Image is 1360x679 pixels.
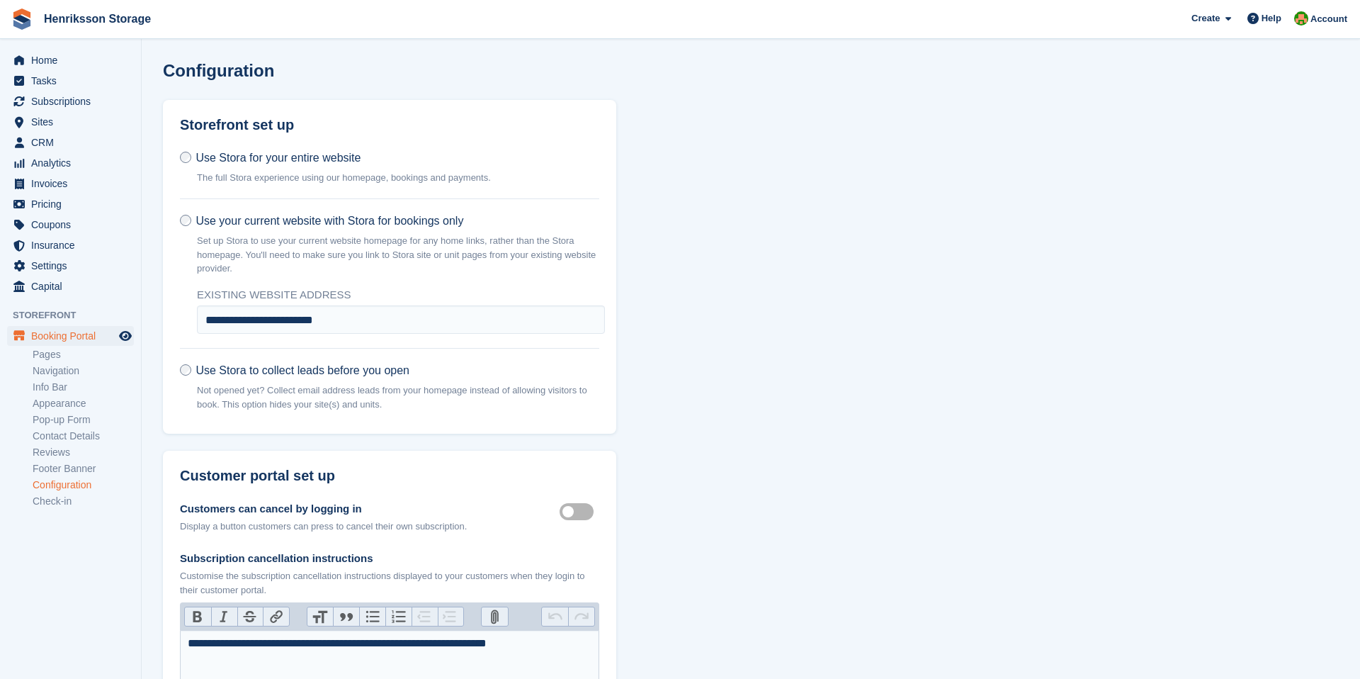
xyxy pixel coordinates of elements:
[31,235,116,255] span: Insurance
[31,133,116,152] span: CRM
[33,397,134,410] a: Appearance
[180,569,599,597] div: Customise the subscription cancellation instructions displayed to your customers when they login ...
[7,235,134,255] a: menu
[33,495,134,508] a: Check-in
[7,91,134,111] a: menu
[1191,11,1220,26] span: Create
[359,607,385,626] button: Bullets
[180,152,191,163] input: Use Stora for your entire website The full Stora experience using our homepage, bookings and paym...
[542,607,568,626] button: Undo
[7,50,134,70] a: menu
[560,510,599,512] label: Customer self cancellable
[7,112,134,132] a: menu
[7,215,134,235] a: menu
[1310,12,1347,26] span: Account
[31,71,116,91] span: Tasks
[438,607,464,626] button: Increase Level
[7,153,134,173] a: menu
[33,348,134,361] a: Pages
[180,364,191,376] input: Use Stora to collect leads before you open Not opened yet? Collect email address leads from your ...
[33,381,134,394] a: Info Bar
[263,607,289,626] button: Link
[180,520,467,534] div: Display a button customers can press to cancel their own subscription.
[31,50,116,70] span: Home
[33,413,134,427] a: Pop-up Form
[185,607,211,626] button: Bold
[1262,11,1281,26] span: Help
[180,501,467,517] div: Customers can cancel by logging in
[7,194,134,214] a: menu
[180,117,599,133] h2: Storefront set up
[237,607,263,626] button: Strikethrough
[7,326,134,346] a: menu
[197,171,491,185] p: The full Stora experience using our homepage, bookings and payments.
[197,383,599,411] p: Not opened yet? Collect email address leads from your homepage instead of allowing visitors to bo...
[180,551,599,567] div: Subscription cancellation instructions
[180,468,599,484] h2: Customer portal set up
[385,607,412,626] button: Numbers
[482,607,508,626] button: Attach Files
[117,327,134,344] a: Preview store
[195,152,361,164] span: Use Stora for your entire website
[568,607,594,626] button: Redo
[7,276,134,296] a: menu
[1294,11,1308,26] img: Mikael Holmström
[38,7,157,30] a: Henriksson Storage
[197,234,599,276] p: Set up Stora to use your current website homepage for any home links, rather than the Stora homep...
[195,215,463,227] span: Use your current website with Stora for bookings only
[33,446,134,459] a: Reviews
[412,607,438,626] button: Decrease Level
[7,71,134,91] a: menu
[33,462,134,476] a: Footer Banner
[33,430,134,443] a: Contact Details
[31,153,116,173] span: Analytics
[33,478,134,492] a: Configuration
[31,112,116,132] span: Sites
[31,326,116,346] span: Booking Portal
[31,174,116,193] span: Invoices
[33,364,134,378] a: Navigation
[31,91,116,111] span: Subscriptions
[31,276,116,296] span: Capital
[7,133,134,152] a: menu
[333,607,359,626] button: Quote
[7,256,134,276] a: menu
[163,61,274,80] h1: Configuration
[307,607,334,626] button: Heading
[31,215,116,235] span: Coupons
[197,287,605,303] label: Existing website address
[11,9,33,30] img: stora-icon-8386f47178a22dfd0bd8f6a31ec36ba5ce8667c1dd55bd0f319d3a0aa187defe.svg
[31,194,116,214] span: Pricing
[211,607,237,626] button: Italic
[195,364,409,376] span: Use Stora to collect leads before you open
[180,215,191,226] input: Use your current website with Stora for bookings only Set up Stora to use your current website ho...
[7,174,134,193] a: menu
[13,308,141,322] span: Storefront
[31,256,116,276] span: Settings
